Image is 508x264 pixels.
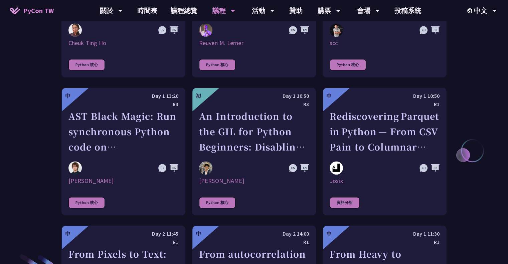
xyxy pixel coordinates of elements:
div: 初 [196,92,201,100]
div: Cheuk Ting Ho [68,39,178,47]
div: 中 [65,230,70,238]
div: Day 2 11:45 [68,230,178,238]
div: 資料分析 [330,197,360,208]
div: Python 核心 [199,197,235,208]
a: PyCon TW [3,2,60,19]
div: Reuven M. Lerner [199,39,309,47]
div: R1 [68,238,178,246]
div: R1 [330,100,440,108]
span: PyCon TW [23,6,54,16]
div: R1 [330,238,440,246]
img: Home icon of PyCon TW 2025 [10,7,20,14]
div: 中 [326,92,332,100]
div: Day 2 14:00 [199,230,309,238]
img: Yu Saito [199,161,212,175]
div: Python 核心 [68,59,105,70]
img: Josix [330,161,343,175]
div: [PERSON_NAME] [199,177,309,185]
div: Python 核心 [330,59,366,70]
a: 初 Day 1 10:50 R3 An Introduction to the GIL for Python Beginners: Disabling It in Python 3.13 and... [192,87,316,215]
a: 中 Day 1 10:50 R1 Rediscovering Parquet in Python — From CSV Pain to Columnar Gain Josix Josix 資料分析 [323,87,447,215]
img: scc [330,23,343,37]
div: Python 核心 [199,59,235,70]
img: Cheuk Ting Ho [68,23,82,37]
a: 中 Day 1 13:20 R3 AST Black Magic: Run synchronous Python code on asynchronous Pyodide Yuichiro Ta... [61,87,185,215]
div: R1 [199,238,309,246]
div: Day 1 10:50 [330,92,440,100]
div: Day 1 11:30 [330,230,440,238]
img: Yuichiro Tachibana [68,161,82,175]
div: scc [330,39,440,47]
div: 中 [65,92,70,100]
div: Day 1 10:50 [199,92,309,100]
div: Rediscovering Parquet in Python — From CSV Pain to Columnar Gain [330,108,440,155]
div: 中 [196,230,201,238]
div: Day 1 13:20 [68,92,178,100]
img: Reuven M. Lerner [199,23,212,38]
div: Python 核心 [68,197,105,208]
div: R3 [199,100,309,108]
div: AST Black Magic: Run synchronous Python code on asynchronous Pyodide [68,108,178,155]
div: Josix [330,177,440,185]
div: R3 [68,100,178,108]
img: Locale Icon [467,8,474,13]
div: An Introduction to the GIL for Python Beginners: Disabling It in Python 3.13 and Leveraging Concu... [199,108,309,155]
div: [PERSON_NAME] [68,177,178,185]
div: 中 [326,230,332,238]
